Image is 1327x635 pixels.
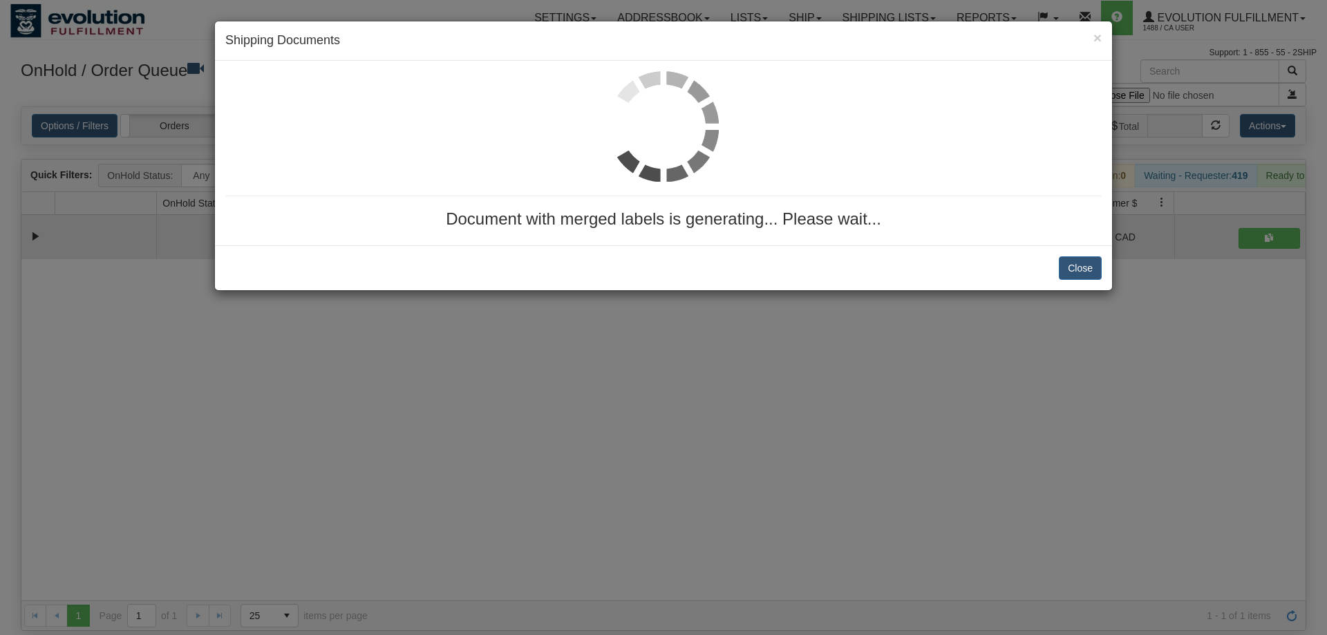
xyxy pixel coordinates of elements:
[1093,30,1102,45] button: Close
[225,32,1102,50] h4: Shipping Documents
[1093,30,1102,46] span: ×
[1059,256,1102,280] button: Close
[608,71,719,182] img: loader.gif
[225,210,1102,228] h3: Document with merged labels is generating... Please wait...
